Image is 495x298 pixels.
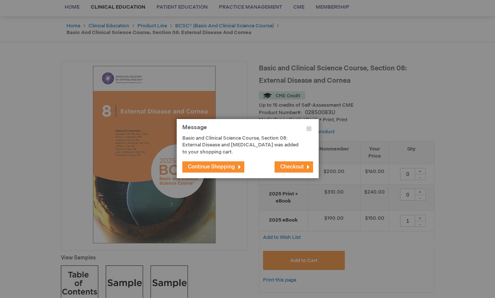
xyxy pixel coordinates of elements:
[280,164,304,170] span: Checkout
[275,161,313,173] button: Checkout
[182,161,244,173] button: Continue Shopping
[182,135,302,156] p: Basic and Clinical Science Course, Section 08: External Disease and [MEDICAL_DATA] was added to y...
[188,164,235,170] span: Continue Shopping
[182,125,313,135] h1: Message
